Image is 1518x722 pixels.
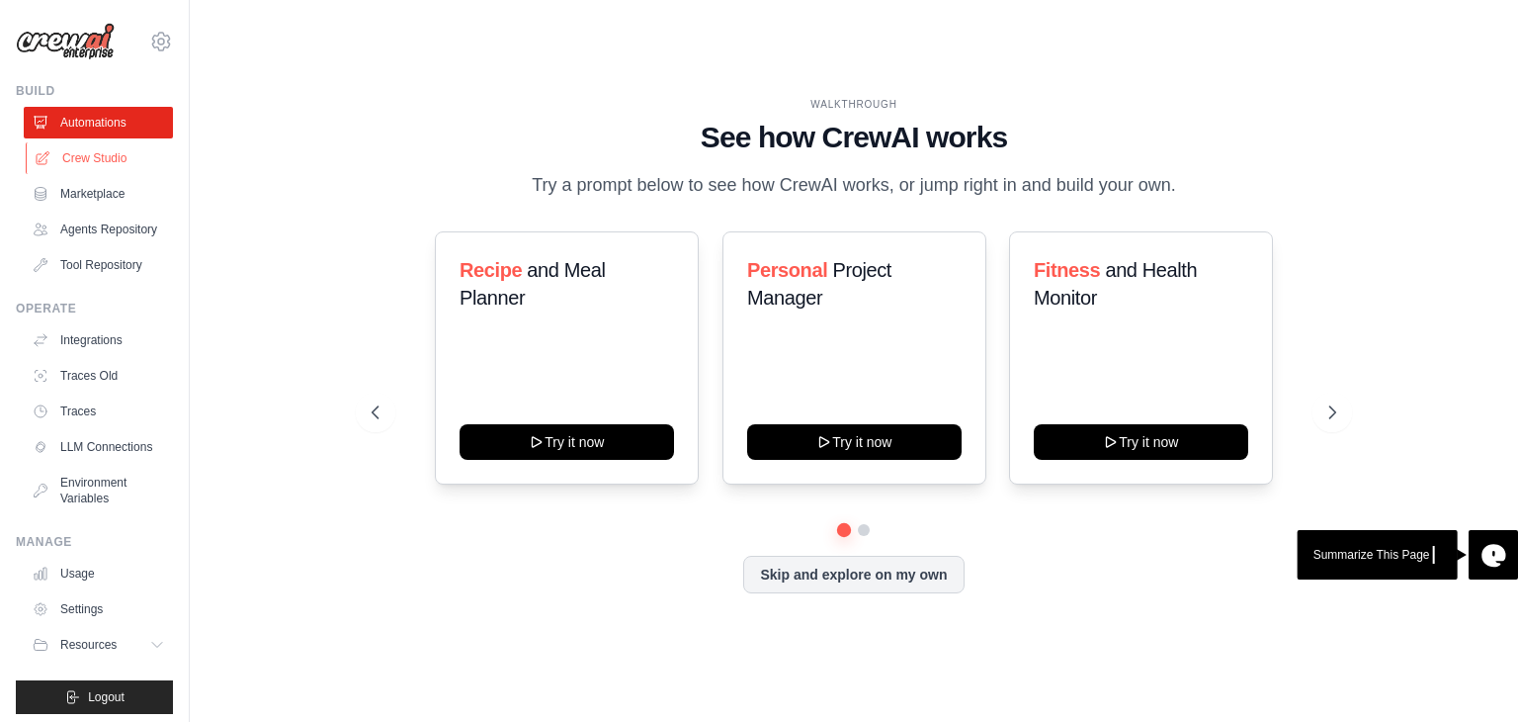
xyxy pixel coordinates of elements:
div: Build [16,83,173,99]
a: Traces [24,396,173,427]
a: Marketplace [24,178,173,210]
span: Project Manager [747,259,891,309]
img: Logo [16,23,115,60]
a: Integrations [24,324,173,356]
button: Logout [16,680,173,714]
a: Usage [24,558,173,589]
button: Resources [24,629,173,661]
div: Operate [16,301,173,316]
h1: See how CrewAI works [372,120,1336,155]
span: Recipe [460,259,522,281]
a: Environment Variables [24,467,173,514]
a: Tool Repository [24,249,173,281]
a: Crew Studio [26,142,175,174]
button: Skip and explore on my own [743,556,964,593]
span: Resources [60,637,117,653]
div: Manage [16,534,173,550]
button: Try it now [460,424,674,460]
span: and Meal Planner [460,259,605,309]
a: Agents Repository [24,214,173,245]
span: Fitness [1034,259,1100,281]
span: and Health Monitor [1034,259,1197,309]
a: Settings [24,593,173,625]
div: WALKTHROUGH [372,97,1336,112]
button: Try it now [747,424,962,460]
a: LLM Connections [24,431,173,463]
button: Try it now [1034,424,1248,460]
p: Try a prompt below to see how CrewAI works, or jump right in and build your own. [522,171,1186,200]
span: Personal [747,259,827,281]
a: Traces Old [24,360,173,392]
span: Logout [88,689,125,705]
iframe: Chat Widget [1419,627,1518,722]
a: Automations [24,107,173,138]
